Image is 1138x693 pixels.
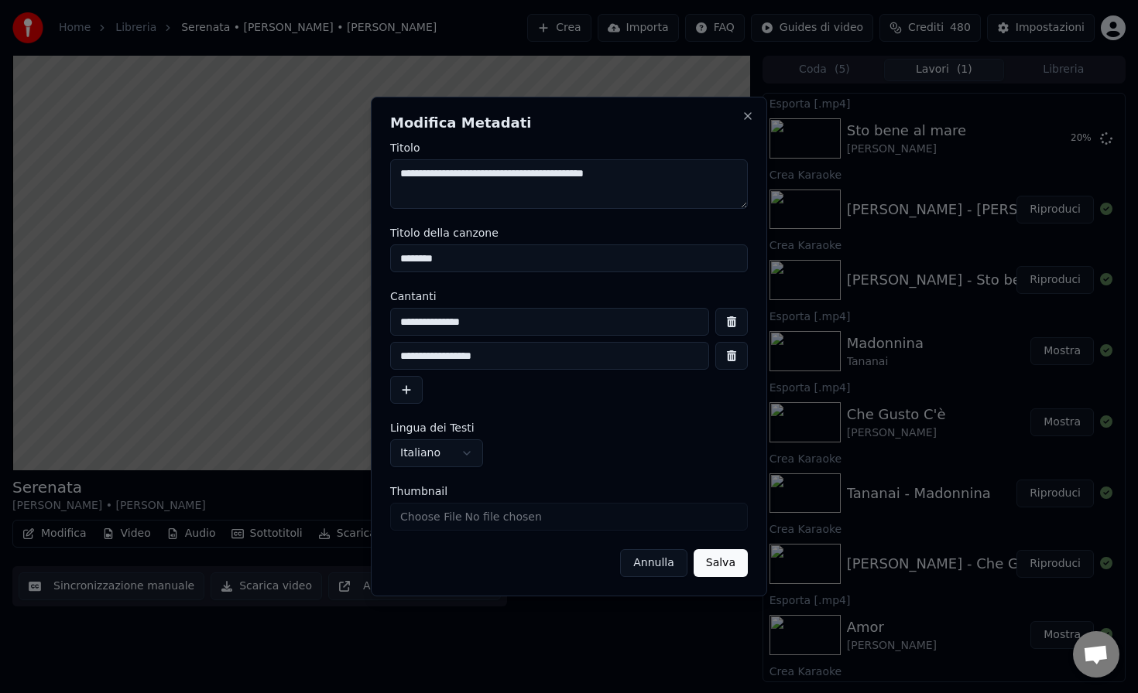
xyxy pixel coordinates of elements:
label: Cantanti [390,291,748,302]
label: Titolo [390,142,748,153]
h2: Modifica Metadati [390,116,748,130]
label: Titolo della canzone [390,227,748,238]
span: Lingua dei Testi [390,422,475,433]
button: Annulla [620,549,687,577]
button: Salva [694,549,748,577]
span: Thumbnail [390,486,447,497]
